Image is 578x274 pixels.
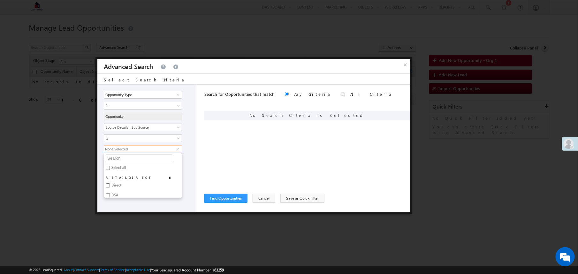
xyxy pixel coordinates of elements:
[104,135,173,141] span: Is
[104,125,173,130] span: Source Details - Sub Source
[106,183,110,187] input: Direct
[106,193,110,197] input: DSA
[126,268,150,272] a: Acceptable Use
[106,155,172,162] input: Search
[104,145,182,153] div: None Selected
[215,268,224,272] span: 63259
[87,197,116,205] em: Start Chat
[104,102,182,110] a: Is
[350,91,392,97] label: All Criteria
[74,268,99,272] a: Contact Support
[105,3,120,19] div: Minimize live chat window
[173,92,181,98] a: Show All Items
[400,59,411,70] button: ×
[33,34,107,42] div: Chat with us now
[169,175,172,180] span: 6
[104,191,125,201] label: DSA
[104,174,159,181] label: RETAIL DIRECT
[294,91,331,97] label: Any Criteria
[106,166,110,170] input: Select all
[151,268,224,272] span: Your Leadsquared Account Number is
[64,268,73,272] a: About
[104,103,173,109] span: Is
[253,194,275,203] button: Cancel
[8,59,117,191] textarea: Type your message and hit 'Enter'
[204,91,275,97] span: Search for Opportunities that match
[280,194,324,203] button: Save as Quick Filter
[104,146,177,153] span: None Selected
[29,267,224,273] span: © 2025 LeadSquared | | | | |
[104,164,133,174] label: Select all
[104,77,185,82] span: Select Search Criteria
[204,111,410,120] div: No Search Criteria is Selected
[104,59,153,73] h3: Advanced Search
[204,194,247,203] button: Find Opportunities
[104,181,128,191] label: Direct
[104,134,182,142] a: Is
[100,268,125,272] a: Terms of Service
[177,147,182,150] span: select
[11,34,27,42] img: d_60004797649_company_0_60004797649
[104,91,182,99] input: Type to Search
[104,124,182,131] a: Source Details - Sub Source
[104,113,182,120] input: Type to Search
